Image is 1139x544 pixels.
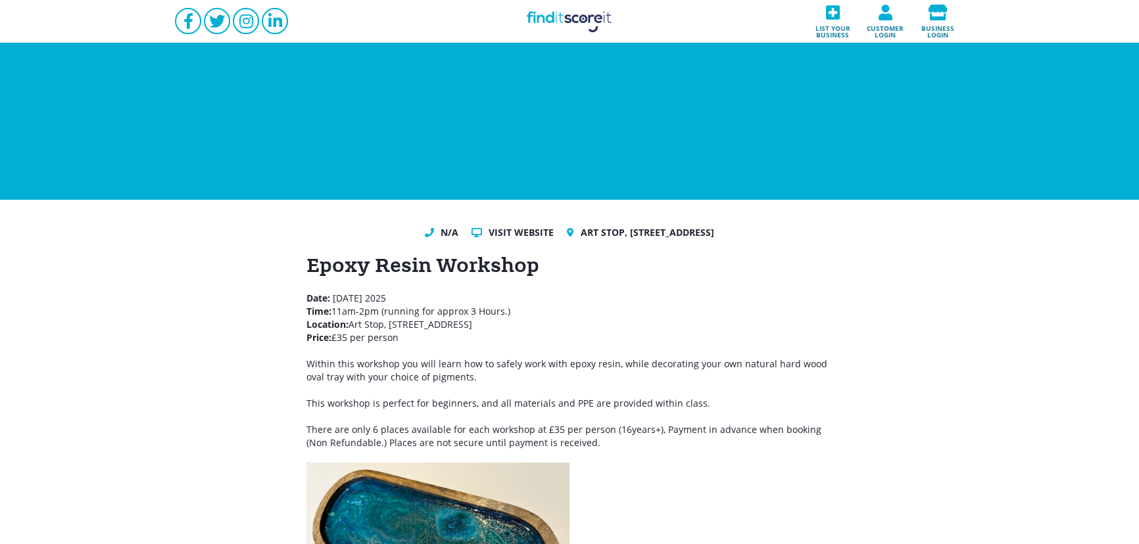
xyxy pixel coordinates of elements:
span: Art Stop, [STREET_ADDRESS] £35 per person [306,318,472,344]
strong: Date: [306,292,333,304]
a: Visit website [489,226,554,239]
a: List your business [806,1,859,42]
strong: Location: [306,318,349,330]
h1: Epoxy Resin Workshop [306,252,833,279]
p: [DATE] 2025 [306,292,833,344]
p: This workshop is perfect for beginners, and all materials and PPE are provided within class. [306,397,833,410]
a: Art Stop, [STREET_ADDRESS] [581,226,714,239]
span: 11am-2pm (running for approx 3 Hours.) [331,305,510,317]
strong: Time: [306,305,331,317]
a: Customer login [859,1,911,42]
strong: Price: [306,331,331,344]
a: Business login [911,1,964,42]
p: There are only 6 places available for each workshop at £35 per person (16years+), Payment in adva... [306,423,833,449]
span: List your business [810,20,855,38]
p: Within this workshop you will learn how to safely work with epoxy resin, while decorating your ow... [306,357,833,384]
a: N/A [441,226,458,239]
span: Business login [915,20,960,38]
span: Customer login [863,20,908,38]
